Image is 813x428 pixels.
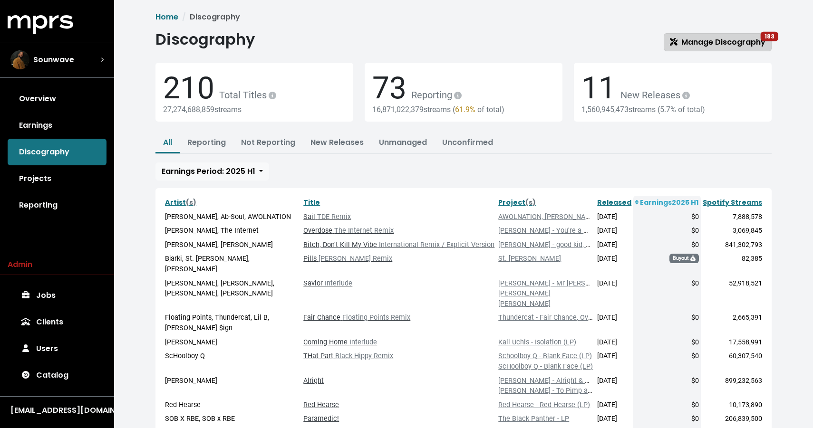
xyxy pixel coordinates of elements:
th: Earnings 2025 H1 [633,196,701,210]
a: Fair Chance Floating Points Remix [303,314,410,322]
td: [PERSON_NAME], The Internet [163,224,301,238]
div: $0 [635,376,699,386]
a: Users [8,335,106,362]
td: [DATE] [595,210,633,224]
a: [PERSON_NAME] - Alright & Good Kid [498,377,613,385]
div: $0 [635,400,699,410]
span: Floating Points Remix [340,314,410,322]
td: 17,558,991 [701,335,764,350]
a: St. [PERSON_NAME] [498,255,561,263]
a: Title [303,198,320,207]
a: Overdose The Internet Remix [303,227,394,235]
div: 1,560,945,473 streams ( of total) [581,105,764,114]
li: Discography [178,11,240,23]
a: All [163,137,172,148]
a: THat Part Black Hippy Remix [303,352,393,360]
td: Floating Points, Thundercat, Lil B, [PERSON_NAME] $ign [163,311,301,335]
span: Reporting [406,89,464,101]
td: 3,069,845 [701,224,764,238]
a: [PERSON_NAME] - good kid, m.A.A.d city (LP) [498,241,638,249]
a: mprs logo [8,19,73,29]
td: 899,232,563 [701,374,764,398]
div: $0 [635,226,699,236]
a: Sail TDE Remix [303,213,351,221]
a: Unmanaged [379,137,427,148]
a: Spotify Streams [703,198,762,207]
a: [PERSON_NAME] - To Pimp a Butterfly (LP) [498,387,630,395]
a: Unconfirmed [442,137,493,148]
span: Manage Discography [670,37,765,48]
td: [DATE] [595,311,633,335]
div: 16,871,022,379 streams ( of total) [372,105,555,114]
span: 5.7% [660,105,676,114]
img: The selected account / producer [10,50,29,69]
td: 841,302,793 [701,238,764,252]
span: Buyout [669,254,699,263]
div: $0 [635,414,699,424]
a: [PERSON_NAME] [498,300,551,308]
td: [DATE] [595,412,633,426]
h1: Discography [155,30,255,48]
span: TDE Remix [315,213,351,221]
a: Project(s) [498,198,536,207]
td: [DATE] [595,349,633,373]
span: 61.9% [455,105,475,114]
a: Coming Home Interlude [303,338,377,346]
a: Pills [PERSON_NAME] Remix [303,255,392,263]
button: Earnings Period: 2025 H1 [155,162,269,181]
span: New Releases [616,89,692,101]
a: Red Hearse - Red Hearse (LP) [498,401,590,409]
a: Catalog [8,362,106,389]
a: The Black Panther - LP [498,415,569,423]
td: [PERSON_NAME] [163,374,301,398]
span: (s) [186,198,196,207]
a: Overview [8,86,106,112]
a: Artist(s) [165,198,196,207]
td: [PERSON_NAME], [PERSON_NAME] [163,238,301,252]
a: Thundercat - Fair Chance, Overseas [498,314,609,322]
a: Reporting [187,137,226,148]
td: [PERSON_NAME] [163,335,301,350]
div: $0 [635,278,699,289]
td: [DATE] [595,335,633,350]
a: New Releases [310,137,364,148]
button: [EMAIL_ADDRESS][DOMAIN_NAME] [8,404,106,417]
td: Bjarki, St. [PERSON_NAME], [PERSON_NAME] [163,252,301,276]
a: Paramedic! [303,415,339,423]
a: Earnings [8,112,106,139]
a: Released [597,198,631,207]
a: Red Hearse [303,401,339,409]
td: 7,888,578 [701,210,764,224]
td: [DATE] [595,252,633,276]
a: Alright [303,377,324,385]
span: Interlude [348,338,377,346]
td: 52,918,521 [701,276,764,311]
span: (s) [525,198,536,207]
a: Reporting [8,192,106,219]
nav: breadcrumb [155,11,772,23]
div: $0 [635,313,699,323]
a: Manage Discography183 [664,33,772,51]
span: Black Hippy Remix [333,352,393,360]
td: 2,665,391 [701,311,764,335]
td: 206,839,500 [701,412,764,426]
td: 10,173,890 [701,398,764,412]
a: Jobs [8,282,106,309]
span: 73 [372,70,406,106]
td: [DATE] [595,224,633,238]
a: [PERSON_NAME] - You're a Man Now, Boy (LP) [498,227,642,235]
a: Schoolboy Q - Blank Face (LP) [498,352,592,360]
a: [PERSON_NAME] - Mr [PERSON_NAME] (LP) [498,279,634,287]
td: 82,385 [701,252,764,276]
td: SOB X RBE, SOB x RBE [163,412,301,426]
div: [EMAIL_ADDRESS][DOMAIN_NAME] [10,405,104,416]
div: $0 [635,337,699,348]
span: Sounwave [33,54,74,66]
a: Savior Interlude [303,279,352,287]
a: AWOLNATION, [PERSON_NAME], Ab-Soul - Sail (TDE Remix) [498,213,682,221]
a: Not Reporting [241,137,295,148]
span: 183 [761,32,778,41]
a: ScHoolboy Q - Blank Face (LP) [498,362,593,371]
span: Interlude [323,279,352,287]
div: $0 [635,212,699,222]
